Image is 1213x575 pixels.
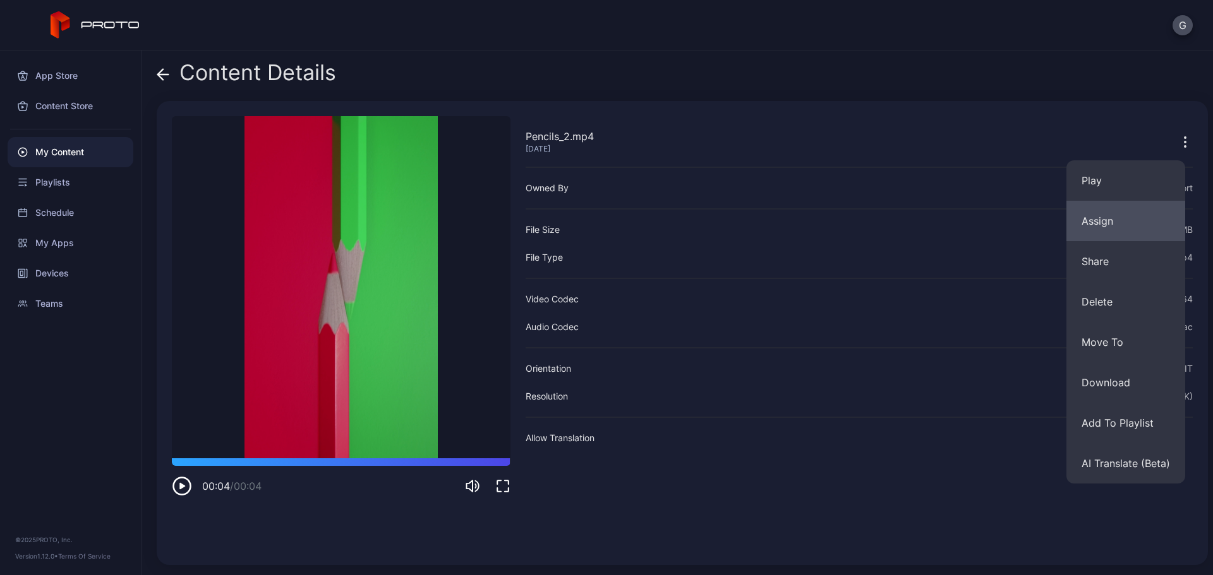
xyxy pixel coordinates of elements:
[1066,403,1185,443] button: Add To Playlist
[157,61,336,91] div: Content Details
[526,222,560,237] div: File Size
[526,181,569,196] div: Owned By
[15,535,126,545] div: © 2025 PROTO, Inc.
[8,288,133,319] a: Teams
[526,319,579,335] div: Audio Codec
[8,228,133,258] a: My Apps
[1173,15,1193,35] button: G
[526,250,563,265] div: File Type
[1066,282,1185,322] button: Delete
[1066,362,1185,403] button: Download
[526,292,579,307] div: Video Codec
[1066,201,1185,241] button: Assign
[526,430,594,446] div: Allow Translation
[202,478,262,494] div: 00:04
[526,361,571,376] div: Orientation
[1066,241,1185,282] button: Share
[526,129,594,144] div: Pencils_2.mp4
[526,389,568,404] div: Resolution
[8,137,133,167] a: My Content
[172,116,510,458] video: Sorry, your browser doesn‘t support embedded videos
[15,552,58,560] span: Version 1.12.0 •
[8,167,133,198] a: Playlists
[230,480,262,492] span: / 00:04
[8,258,133,288] a: Devices
[58,552,111,560] a: Terms Of Service
[8,61,133,91] a: App Store
[1066,443,1185,483] button: AI Translate (Beta)
[8,198,133,228] a: Schedule
[1178,319,1193,335] div: aac
[1066,160,1185,201] button: Play
[1066,322,1185,362] button: Move To
[8,91,133,121] a: Content Store
[526,144,594,154] div: [DATE]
